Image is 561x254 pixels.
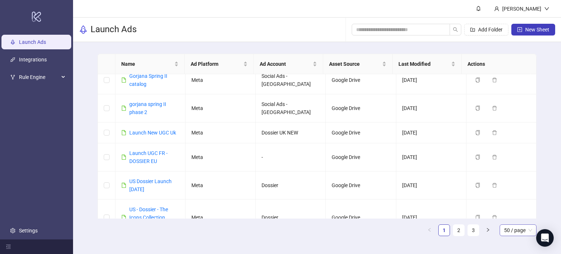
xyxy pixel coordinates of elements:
div: Open Intercom Messenger [536,229,554,247]
th: Name [115,54,185,74]
td: Meta [186,94,256,122]
span: delete [492,155,497,160]
span: copy [475,155,480,160]
a: US - Dossier - The Icons Collection Launch [129,206,168,228]
span: Add Folder [478,27,503,33]
button: New Sheet [511,24,555,35]
td: [DATE] [396,94,466,122]
td: [DATE] [396,66,466,94]
span: file [121,106,126,111]
td: Meta [186,200,256,236]
span: Asset Source [329,60,381,68]
a: 3 [468,225,479,236]
td: Google Drive [326,122,396,143]
div: [PERSON_NAME] [499,5,544,13]
span: plus-square [517,27,522,32]
th: Ad Account [254,54,323,74]
a: Launch New UGC Uk [129,130,176,136]
li: 3 [467,224,479,236]
td: Dossier [256,171,326,200]
span: Ad Platform [191,60,242,68]
button: right [482,224,494,236]
span: file [121,183,126,188]
span: copy [475,215,480,220]
td: Meta [186,143,256,171]
span: copy [475,106,480,111]
li: 2 [453,224,465,236]
a: 2 [453,225,464,236]
td: Google Drive [326,200,396,236]
td: Google Drive [326,171,396,200]
span: 50 / page [504,225,532,236]
td: - [256,143,326,171]
td: Google Drive [326,94,396,122]
span: copy [475,130,480,135]
th: Asset Source [323,54,393,74]
a: Launch UGC FR - DOSSIER EU [129,150,168,164]
td: [DATE] [396,171,466,200]
td: [DATE] [396,122,466,143]
span: delete [492,130,497,135]
td: [DATE] [396,143,466,171]
th: Ad Platform [185,54,254,74]
th: Actions [462,54,531,74]
td: Social Ads - [GEOGRAPHIC_DATA] [256,66,326,94]
a: US Dossier Launch [DATE] [129,178,172,192]
span: Rule Engine [19,70,59,84]
a: 1 [439,225,450,236]
td: Dossier [256,200,326,236]
span: file [121,215,126,220]
td: Dossier UK NEW [256,122,326,143]
span: file [121,155,126,160]
span: Name [121,60,173,68]
td: Google Drive [326,66,396,94]
span: delete [492,215,497,220]
span: delete [492,183,497,188]
a: Settings [19,228,38,234]
td: [DATE] [396,200,466,236]
span: search [453,27,458,32]
td: Meta [186,171,256,200]
td: Meta [186,66,256,94]
span: down [544,6,549,11]
a: Launch Ads [19,39,46,45]
li: 1 [438,224,450,236]
td: Meta [186,122,256,143]
span: rocket [79,25,88,34]
span: copy [475,183,480,188]
span: folder-add [470,27,475,32]
button: left [424,224,435,236]
div: Page Size [500,224,537,236]
a: Integrations [19,57,47,62]
span: file [121,130,126,135]
span: Last Modified [398,60,450,68]
li: Next Page [482,224,494,236]
button: Add Folder [464,24,508,35]
span: fork [10,75,15,80]
span: delete [492,77,497,83]
th: Last Modified [393,54,462,74]
span: bell [476,6,481,11]
span: delete [492,106,497,111]
span: menu-fold [6,244,11,249]
td: Google Drive [326,143,396,171]
td: Social Ads - [GEOGRAPHIC_DATA] [256,94,326,122]
span: right [486,228,490,232]
span: left [427,228,432,232]
span: user [494,6,499,11]
a: gorjana spring II phase 2 [129,101,166,115]
span: New Sheet [525,27,549,33]
span: file [121,77,126,83]
span: copy [475,77,480,83]
li: Previous Page [424,224,435,236]
h3: Launch Ads [91,24,137,35]
span: Ad Account [260,60,311,68]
